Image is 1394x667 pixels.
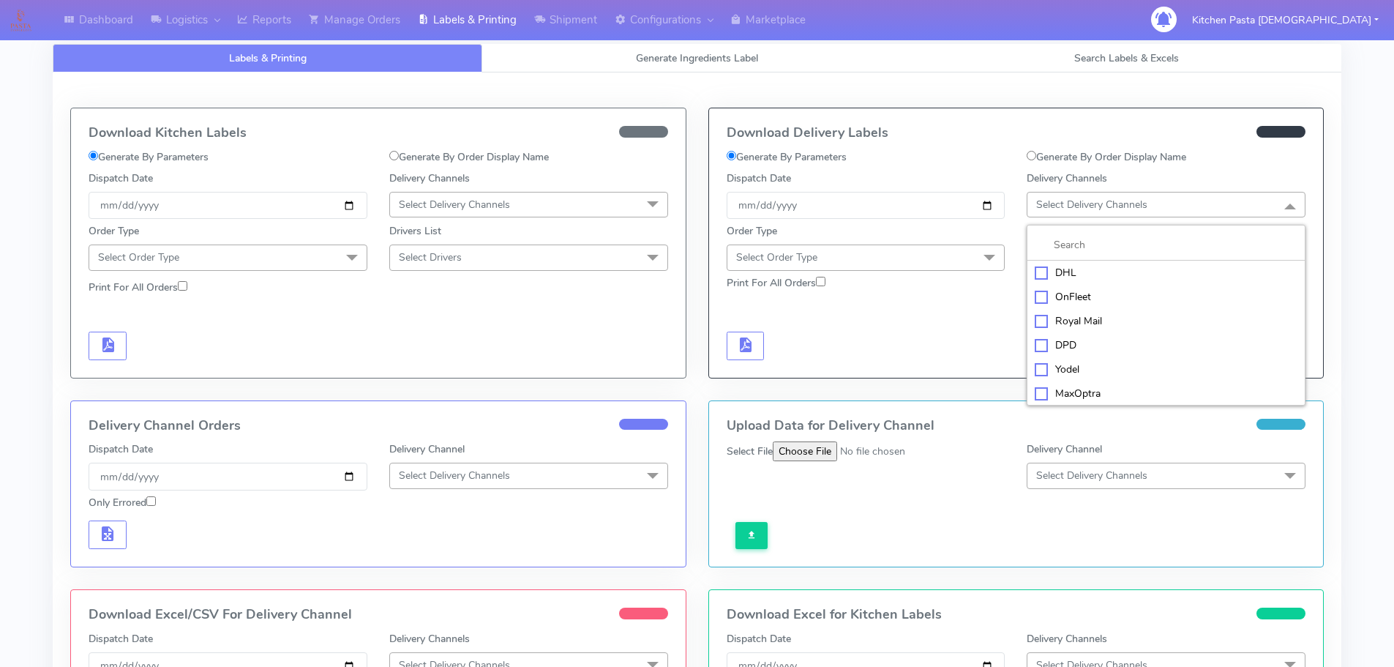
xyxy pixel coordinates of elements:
[98,250,179,264] span: Select Order Type
[389,151,399,160] input: Generate By Order Display Name
[389,631,470,646] label: Delivery Channels
[89,126,668,141] h4: Download Kitchen Labels
[1181,5,1390,35] button: Kitchen Pasta [DEMOGRAPHIC_DATA]
[1035,338,1297,353] div: DPD
[1035,265,1297,280] div: DHL
[389,441,465,457] label: Delivery Channel
[1027,631,1107,646] label: Delivery Channels
[727,171,791,186] label: Dispatch Date
[89,149,209,165] label: Generate By Parameters
[1027,149,1186,165] label: Generate By Order Display Name
[1036,198,1147,212] span: Select Delivery Channels
[178,281,187,291] input: Print For All Orders
[727,444,773,459] label: Select File
[89,495,156,510] label: Only Errored
[399,198,510,212] span: Select Delivery Channels
[1035,362,1297,377] div: Yodel
[389,149,549,165] label: Generate By Order Display Name
[727,419,1306,433] h4: Upload Data for Delivery Channel
[1035,237,1297,253] input: multiselect-search
[89,151,98,160] input: Generate By Parameters
[736,250,817,264] span: Select Order Type
[727,275,825,291] label: Print For All Orders
[89,631,153,646] label: Dispatch Date
[636,51,758,65] span: Generate Ingredients Label
[727,608,1306,622] h4: Download Excel for Kitchen Labels
[389,223,441,239] label: Drivers List
[727,149,847,165] label: Generate By Parameters
[146,496,156,506] input: Only Errored
[1027,151,1036,160] input: Generate By Order Display Name
[816,277,825,286] input: Print For All Orders
[89,223,139,239] label: Order Type
[1035,313,1297,329] div: Royal Mail
[89,419,668,433] h4: Delivery Channel Orders
[399,250,462,264] span: Select Drivers
[399,469,510,482] span: Select Delivery Channels
[1035,289,1297,305] div: OnFleet
[727,151,736,160] input: Generate By Parameters
[89,280,187,295] label: Print For All Orders
[53,44,1341,72] ul: Tabs
[727,223,777,239] label: Order Type
[229,51,307,65] span: Labels & Printing
[1036,469,1147,482] span: Select Delivery Channels
[727,631,791,646] label: Dispatch Date
[1035,386,1297,401] div: MaxOptra
[389,171,470,186] label: Delivery Channels
[89,171,153,186] label: Dispatch Date
[1027,171,1107,186] label: Delivery Channels
[89,441,153,457] label: Dispatch Date
[727,126,1306,141] h4: Download Delivery Labels
[1074,51,1179,65] span: Search Labels & Excels
[89,608,668,622] h4: Download Excel/CSV For Delivery Channel
[1027,441,1102,457] label: Delivery Channel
